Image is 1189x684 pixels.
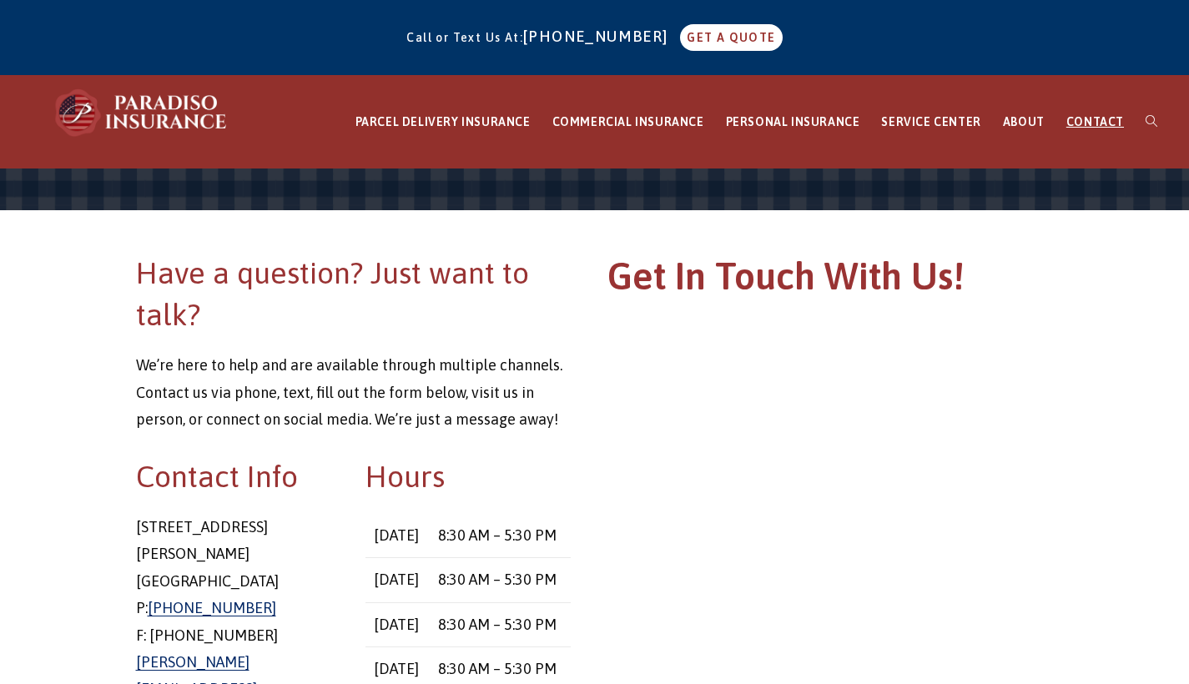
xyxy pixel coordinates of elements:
a: CONTACT [1055,76,1135,168]
h2: Hours [365,455,571,497]
span: PARCEL DELIVERY INSURANCE [355,115,531,128]
time: 8:30 AM – 5:30 PM [438,660,557,677]
span: Call or Text Us At: [406,31,523,44]
time: 8:30 AM – 5:30 PM [438,616,557,633]
a: GET A QUOTE [680,24,782,51]
h2: Have a question? Just want to talk? [136,252,572,336]
time: 8:30 AM – 5:30 PM [438,526,557,544]
a: SERVICE CENTER [870,76,991,168]
a: ABOUT [992,76,1055,168]
td: [DATE] [365,602,429,646]
td: [DATE] [365,514,429,558]
a: [PHONE_NUMBER] [523,28,677,45]
img: Paradiso Insurance [50,88,234,138]
span: COMMERCIAL INSURANCE [552,115,704,128]
a: COMMERCIAL INSURANCE [542,76,715,168]
td: [DATE] [365,558,429,602]
p: We’re here to help and are available through multiple channels. Contact us via phone, text, fill ... [136,352,572,433]
h1: Get In Touch With Us! [607,252,1043,309]
span: PERSONAL INSURANCE [726,115,860,128]
span: SERVICE CENTER [881,115,980,128]
span: CONTACT [1066,115,1124,128]
time: 8:30 AM – 5:30 PM [438,571,557,588]
a: PERSONAL INSURANCE [715,76,871,168]
a: PARCEL DELIVERY INSURANCE [345,76,542,168]
a: [PHONE_NUMBER] [148,599,276,616]
h2: Contact Info [136,455,341,497]
span: ABOUT [1003,115,1045,128]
